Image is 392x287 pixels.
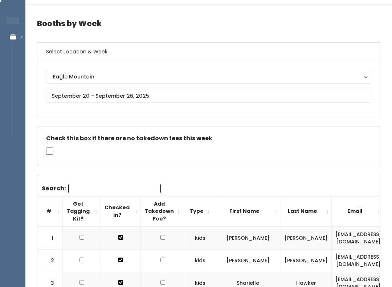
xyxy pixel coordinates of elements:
th: Last Name: activate to sort column ascending [281,197,332,227]
td: [EMAIL_ADDRESS][DOMAIN_NAME] [332,227,385,250]
th: Add Takedown Fee?: activate to sort column ascending [141,197,185,227]
input: September 20 - September 26, 2025 [46,89,371,103]
td: [PERSON_NAME] [281,250,332,272]
h5: Check this box if there are no takedown fees this week [46,136,371,142]
th: Email: activate to sort column ascending [332,197,385,227]
label: Search: [42,184,161,194]
th: Type: activate to sort column ascending [185,197,215,227]
td: [EMAIL_ADDRESS][DOMAIN_NAME] [332,250,385,272]
td: [PERSON_NAME] [215,227,281,250]
th: Checked in?: activate to sort column ascending [101,197,141,227]
td: [PERSON_NAME] [281,227,332,250]
td: kids [185,250,215,272]
th: #: activate to sort column descending [37,197,63,227]
h4: Booths by Week [37,14,380,34]
div: Eagle Mountain [53,73,364,81]
td: 1 [37,227,63,250]
input: Search: [68,184,161,194]
td: kids [185,227,215,250]
h6: Select Location & Week [37,43,380,61]
td: 2 [37,250,63,272]
td: [PERSON_NAME] [215,250,281,272]
th: Got Tagging Kit?: activate to sort column ascending [63,197,101,227]
th: First Name: activate to sort column ascending [215,197,281,227]
button: Eagle Mountain [46,70,371,84]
